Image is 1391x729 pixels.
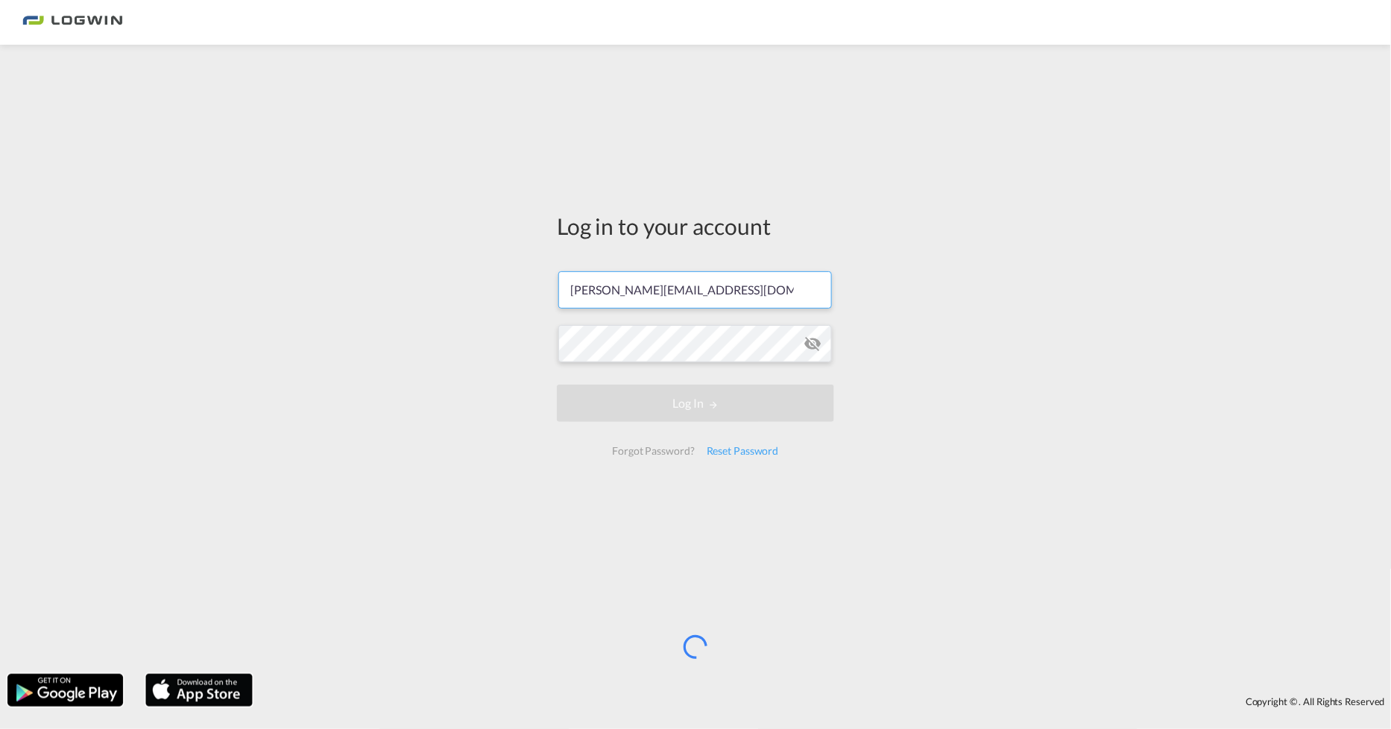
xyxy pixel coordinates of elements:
[804,335,821,353] md-icon: icon-eye-off
[22,6,123,40] img: bc73a0e0d8c111efacd525e4c8ad7d32.png
[557,385,834,422] button: LOGIN
[558,271,832,309] input: Enter email/phone number
[144,672,254,708] img: apple.png
[6,672,124,708] img: google.png
[701,438,785,464] div: Reset Password
[557,210,834,242] div: Log in to your account
[606,438,700,464] div: Forgot Password?
[260,689,1391,714] div: Copyright © . All Rights Reserved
